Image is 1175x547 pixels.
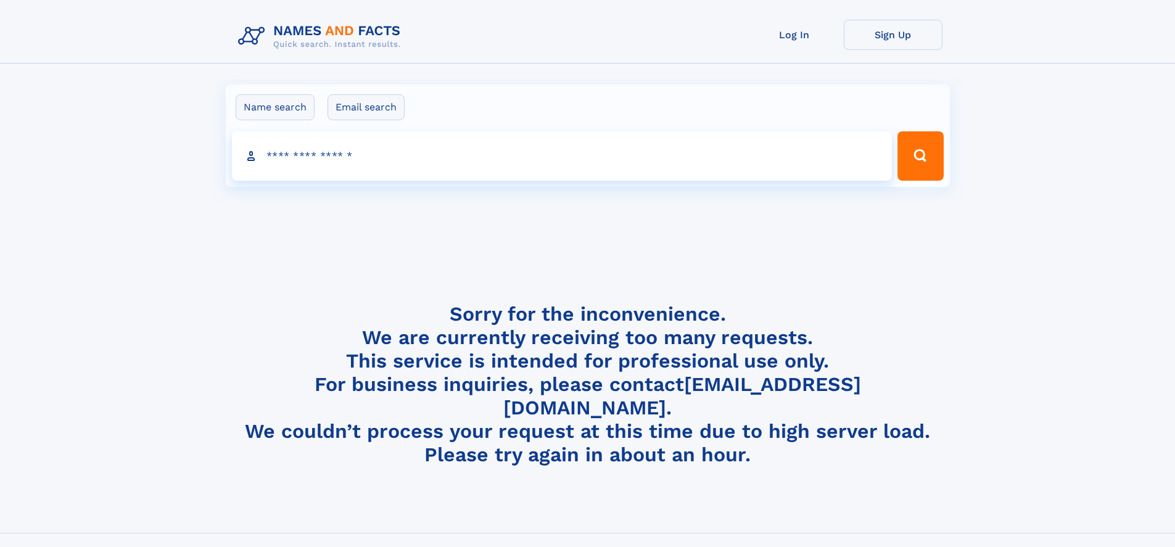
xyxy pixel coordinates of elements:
[236,94,315,120] label: Name search
[503,372,861,419] a: [EMAIL_ADDRESS][DOMAIN_NAME]
[745,20,844,50] a: Log In
[897,131,943,181] button: Search Button
[328,94,405,120] label: Email search
[233,302,942,467] h4: Sorry for the inconvenience. We are currently receiving too many requests. This service is intend...
[844,20,942,50] a: Sign Up
[233,20,411,53] img: Logo Names and Facts
[232,131,893,181] input: search input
